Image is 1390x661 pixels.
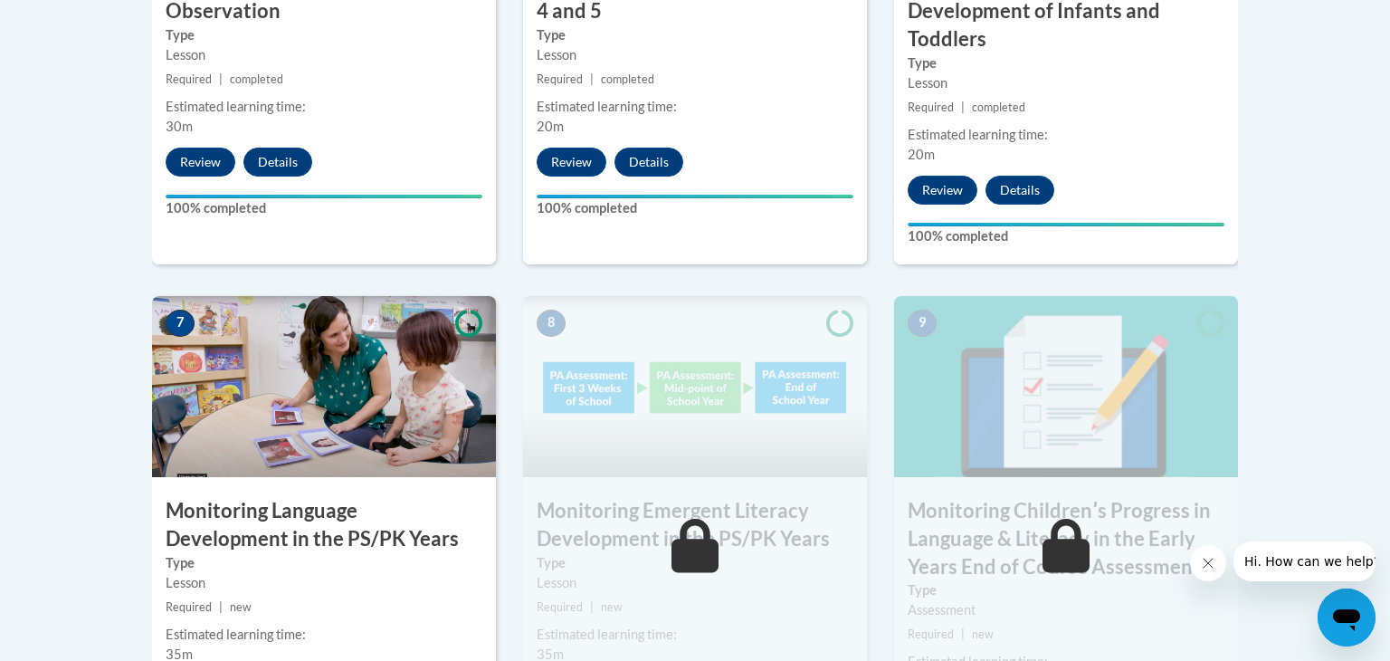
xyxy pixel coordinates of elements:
span: Required [537,600,583,614]
h3: Monitoring Childrenʹs Progress in Language & Literacy in the Early Years End of Course Assessment [894,497,1238,580]
span: | [590,600,594,614]
h3: Monitoring Emergent Literacy Development in the PS/PK Years [523,497,867,553]
button: Details [985,176,1054,205]
span: completed [601,72,654,86]
span: 7 [166,310,195,337]
label: Type [166,553,482,573]
span: new [601,600,623,614]
span: Required [166,600,212,614]
span: 9 [908,310,937,337]
div: Lesson [537,45,853,65]
label: Type [537,553,853,573]
span: 30m [166,119,193,134]
span: Required [166,72,212,86]
span: | [961,627,965,641]
span: Hi. How can we help? [11,13,147,27]
span: new [230,600,252,614]
span: | [961,101,965,114]
div: Lesson [537,573,853,593]
span: 20m [537,119,564,134]
iframe: Close message [1190,545,1226,581]
button: Details [243,148,312,177]
div: Estimated learning time: [908,125,1224,145]
label: Type [908,580,1224,600]
label: Type [537,25,853,45]
div: Lesson [166,45,482,65]
span: completed [972,101,1025,114]
div: Your progress [908,223,1224,226]
img: Course Image [152,296,496,477]
div: Estimated learning time: [166,97,482,117]
span: 8 [537,310,566,337]
span: new [972,627,994,641]
label: 100% completed [908,226,1224,246]
label: 100% completed [166,198,482,218]
span: 20m [908,147,935,162]
div: Your progress [166,195,482,198]
span: | [219,72,223,86]
span: Required [908,627,954,641]
span: Required [908,101,954,114]
h3: Monitoring Language Development in the PS/PK Years [152,497,496,553]
div: Lesson [908,73,1224,93]
span: Required [537,72,583,86]
button: Review [537,148,606,177]
iframe: Button to launch messaging window [1318,589,1376,647]
img: Course Image [894,296,1238,477]
div: Your progress [537,195,853,198]
span: | [219,600,223,614]
div: Estimated learning time: [537,625,853,645]
button: Review [908,176,977,205]
iframe: Message from company [1233,541,1376,581]
img: Course Image [523,296,867,477]
div: Assessment [908,600,1224,620]
button: Review [166,148,235,177]
span: | [590,72,594,86]
div: Lesson [166,573,482,593]
label: 100% completed [537,198,853,218]
div: Estimated learning time: [166,625,482,645]
label: Type [908,53,1224,73]
div: Estimated learning time: [537,97,853,117]
label: Type [166,25,482,45]
button: Details [614,148,683,177]
span: completed [230,72,283,86]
